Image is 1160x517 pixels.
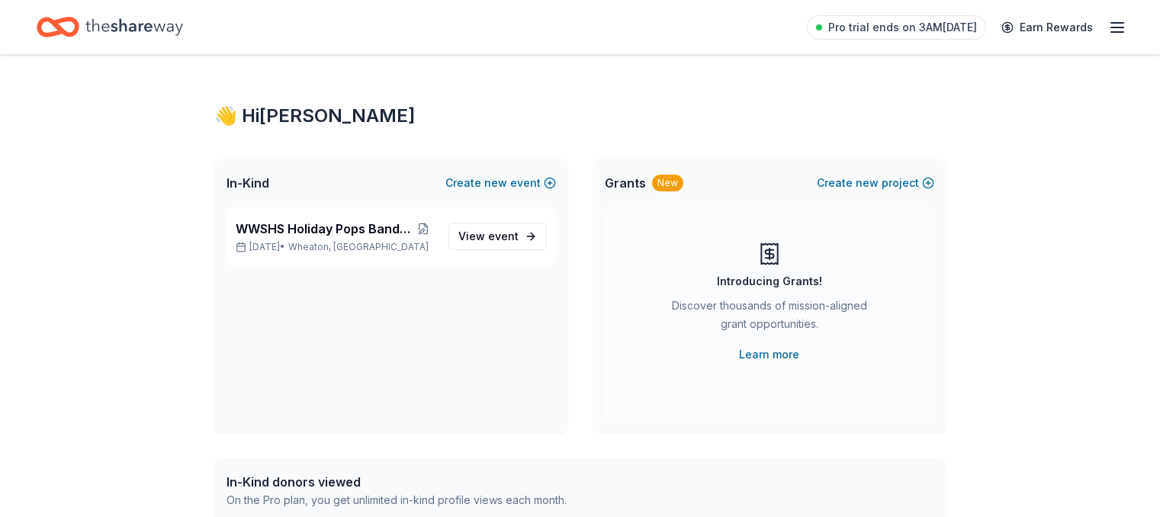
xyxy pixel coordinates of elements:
[448,223,547,250] a: View event
[856,174,879,192] span: new
[288,241,429,253] span: Wheaton, [GEOGRAPHIC_DATA]
[992,14,1102,41] a: Earn Rewards
[666,297,873,339] div: Discover thousands of mission-aligned grant opportunities.
[484,174,507,192] span: new
[37,9,183,45] a: Home
[652,175,683,191] div: New
[236,220,412,238] span: WWSHS Holiday Pops Band Concert
[739,345,799,364] a: Learn more
[488,230,519,242] span: event
[817,174,934,192] button: Createnewproject
[236,241,436,253] p: [DATE] •
[445,174,556,192] button: Createnewevent
[828,18,977,37] span: Pro trial ends on 3AM[DATE]
[214,104,946,128] div: 👋 Hi [PERSON_NAME]
[227,491,567,509] div: On the Pro plan, you get unlimited in-kind profile views each month.
[605,174,646,192] span: Grants
[717,272,822,291] div: Introducing Grants!
[807,15,986,40] a: Pro trial ends on 3AM[DATE]
[227,473,567,491] div: In-Kind donors viewed
[458,227,519,246] span: View
[227,174,269,192] span: In-Kind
